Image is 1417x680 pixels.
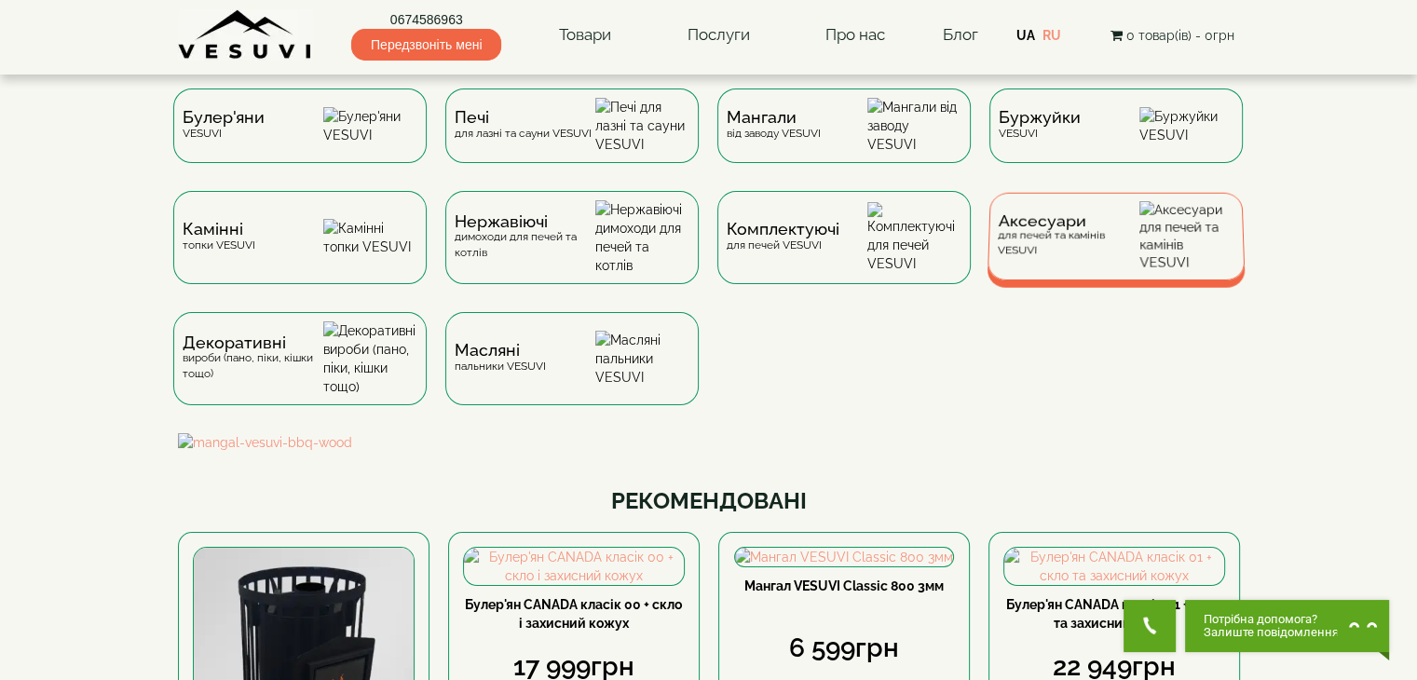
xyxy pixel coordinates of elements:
div: VESUVI [999,110,1081,141]
img: Печі для лазні та сауни VESUVI [595,98,689,154]
img: Нержавіючі димоходи для печей та котлів [595,200,689,275]
a: Комплектуючідля печей VESUVI Комплектуючі для печей VESUVI [708,191,980,312]
span: Печі [455,110,592,125]
span: Залиште повідомлення [1204,626,1339,639]
div: 6 599грн [733,630,955,667]
div: VESUVI [183,110,265,141]
img: Завод VESUVI [178,9,313,61]
div: для печей VESUVI [727,222,839,252]
span: Потрібна допомога? [1204,613,1339,626]
span: Буржуйки [999,110,1081,125]
div: пальники VESUVI [455,343,546,374]
span: Передзвоніть мені [351,29,501,61]
div: від заводу VESUVI [727,110,821,141]
img: Буржуйки VESUVI [1139,107,1233,144]
span: Масляні [455,343,546,358]
a: Аксесуаридля печей та камінів VESUVI Аксесуари для печей та камінів VESUVI [980,191,1252,312]
img: Масляні пальники VESUVI [595,331,689,387]
span: Декоративні [183,335,323,350]
img: Булер'ян CANADA класік 01 + скло та захисний кожух [1004,548,1224,585]
a: Товари [540,14,630,57]
img: Аксесуари для печей та камінів VESUVI [1139,201,1235,271]
img: Комплектуючі для печей VESUVI [867,202,961,273]
span: Аксесуари [998,214,1139,228]
a: UA [1016,28,1035,43]
a: Мангал VESUVI Classic 800 3мм [744,578,944,593]
img: Декоративні вироби (пано, піки, кішки тощо) [323,321,417,396]
button: Get Call button [1124,600,1176,652]
a: Послуги [668,14,768,57]
div: для лазні та сауни VESUVI [455,110,592,141]
a: Блог [942,25,977,44]
div: вироби (пано, піки, кішки тощо) [183,335,323,382]
div: димоходи для печей та котлів [455,214,595,261]
img: mangal-vesuvi-bbq-wood [178,433,1240,452]
a: БуржуйкиVESUVI Буржуйки VESUVI [980,88,1252,191]
span: Камінні [183,222,255,237]
a: Масляніпальники VESUVI Масляні пальники VESUVI [436,312,708,433]
img: Булер'ян CANADA класік 00 + скло і захисний кожух [464,548,684,585]
img: Камінні топки VESUVI [323,219,417,256]
a: Декоративнівироби (пано, піки, кішки тощо) Декоративні вироби (пано, піки, кішки тощо) [164,312,436,433]
span: Мангали [727,110,821,125]
a: Нержавіючідимоходи для печей та котлів Нержавіючі димоходи для печей та котлів [436,191,708,312]
a: Про нас [807,14,904,57]
a: Булер'яниVESUVI Булер'яни VESUVI [164,88,436,191]
div: для печей та камінів VESUVI [997,214,1139,258]
div: топки VESUVI [183,222,255,252]
button: Chat button [1185,600,1389,652]
span: Нержавіючі [455,214,595,229]
a: Печідля лазні та сауни VESUVI Печі для лазні та сауни VESUVI [436,88,708,191]
img: Мангал VESUVI Classic 800 3мм [735,548,953,566]
img: Мангали від заводу VESUVI [867,98,961,154]
span: Булер'яни [183,110,265,125]
img: Булер'яни VESUVI [323,107,417,144]
a: Булер'ян CANADA класік 01 + скло та захисний кожух [1006,597,1221,631]
a: Мангаливід заводу VESUVI Мангали від заводу VESUVI [708,88,980,191]
a: RU [1042,28,1061,43]
span: 0 товар(ів) - 0грн [1125,28,1233,43]
a: Каміннітопки VESUVI Камінні топки VESUVI [164,191,436,312]
button: 0 товар(ів) - 0грн [1104,25,1239,46]
a: Булер'ян CANADA класік 00 + скло і захисний кожух [465,597,682,631]
a: 0674586963 [351,10,501,29]
span: Комплектуючі [727,222,839,237]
